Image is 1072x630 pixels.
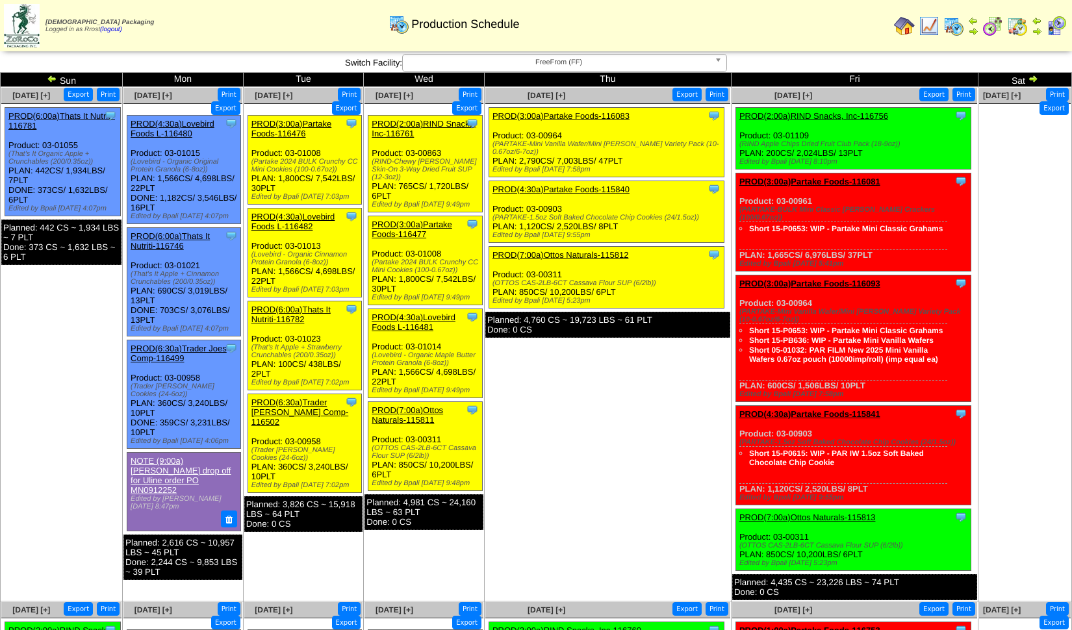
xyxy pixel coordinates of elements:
[774,91,812,100] span: [DATE] [+]
[8,150,120,166] div: (That's It Organic Apple + Crunchables (200/0.35oz))
[248,301,361,390] div: Product: 03-01023 PLAN: 100CS / 438LBS / 2PLT
[954,277,967,290] img: Tooltip
[131,495,236,510] div: Edited by [PERSON_NAME] [DATE] 8:47pm
[104,109,117,122] img: Tooltip
[983,605,1021,614] a: [DATE] [+]
[372,119,476,138] a: PROD(2:00a)RIND Snacks, Inc-116761
[739,512,876,522] a: PROD(7:00a)Ottos Naturals-115813
[225,229,238,242] img: Tooltip
[131,344,227,363] a: PROD(6:30a)Trader Joes Comp-116499
[952,88,975,101] button: Print
[248,394,361,493] div: Product: 03-00958 PLAN: 360CS / 3,240LBS / 10PLT
[5,108,121,216] div: Product: 03-01055 PLAN: 442CS / 1,934LBS / 7PLT DONE: 373CS / 1,632LBS / 6PLT
[954,175,967,188] img: Tooltip
[978,73,1071,87] td: Sat
[774,605,812,614] a: [DATE] [+]
[225,342,238,355] img: Tooltip
[251,344,361,359] div: (That's It Apple + Strawberry Crunchables (200/0.35oz))
[134,605,172,614] a: [DATE] [+]
[466,117,479,130] img: Tooltip
[100,26,122,33] a: (logout)
[127,228,241,336] div: Product: 03-01021 PLAN: 690CS / 3,019LBS / 13PLT DONE: 703CS / 3,076LBS / 13PLT
[739,390,971,398] div: Edited by Bpali [DATE] 7:58pm
[134,91,172,100] a: [DATE] [+]
[131,437,240,445] div: Edited by Bpali [DATE] 4:06pm
[735,173,971,271] div: Product: 03-00961 PLAN: 1,665CS / 6,976LBS / 37PLT
[492,111,630,121] a: PROD(3:00a)Partake Foods-116083
[372,405,443,425] a: PROD(7:00a)Ottos Naturals-115811
[97,88,120,101] button: Print
[372,386,481,394] div: Edited by Bpali [DATE] 9:49pm
[364,494,483,530] div: Planned: 4,981 CS ~ 24,160 LBS ~ 63 PLT Done: 0 CS
[251,212,335,231] a: PROD(4:30a)Lovebird Foods L-116482
[492,214,724,221] div: (PARTAKE-1.5oz Soft Baked Chocolate Chip Cookies (24/1.5oz))
[954,407,967,420] img: Tooltip
[954,109,967,122] img: Tooltip
[338,88,361,101] button: Print
[251,446,361,462] div: (Trader [PERSON_NAME] Cookies (24-6oz))
[749,336,934,345] a: Short 15-PB636: WIP - Partake Mini Vanilla Wafers
[1046,16,1067,36] img: calendarcustomer.gif
[1040,616,1069,629] button: Export
[749,449,924,467] a: Short 15-P0615: WIP - PAR IW 1.5oz Soft Baked Chocolate Chip Cookie
[345,210,358,223] img: Tooltip
[131,212,240,220] div: Edited by Bpali [DATE] 4:07pm
[251,397,349,427] a: PROD(6:30a)Trader [PERSON_NAME] Comp-116502
[372,479,481,487] div: Edited by Bpali [DATE] 9:48pm
[894,16,915,36] img: home.gif
[528,91,565,100] a: [DATE] [+]
[731,73,978,87] td: Fri
[332,616,361,629] button: Export
[485,312,730,338] div: Planned: 4,760 CS ~ 19,723 LBS ~ 61 PLT Done: 0 CS
[368,309,482,398] div: Product: 03-01014 PLAN: 1,566CS / 4,698LBS / 22PLT
[372,444,481,460] div: (OTTOS CAS-2LB-6CT Cassava Flour SUP (6/2lb))
[749,224,943,233] a: Short 15-P0653: WIP - Partake Mini Classic Grahams
[466,403,479,416] img: Tooltip
[64,88,93,101] button: Export
[952,602,975,616] button: Print
[376,91,413,100] a: [DATE] [+]
[255,91,292,100] a: [DATE] [+]
[372,294,481,301] div: Edited by Bpali [DATE] 9:49pm
[225,117,238,130] img: Tooltip
[739,206,971,221] div: (PARTAKE-BULK Mini Classic [PERSON_NAME] Crackers (100/0.67oz))
[739,438,971,446] div: (PARTAKE-1.5oz Soft Baked Chocolate Chip Cookies (24/1.5oz))
[919,88,949,101] button: Export
[528,605,565,614] a: [DATE] [+]
[251,251,361,266] div: (Lovebird - Organic Cinnamon Protein Granola (6-8oz))
[708,183,721,195] img: Tooltip
[706,602,728,616] button: Print
[408,55,709,70] span: FreeFrom (FF)
[251,193,361,201] div: Edited by Bpali [DATE] 7:03pm
[1,220,121,265] div: Planned: 442 CS ~ 1,934 LBS ~ 7 PLT Done: 373 CS ~ 1,632 LBS ~ 6 PLT
[1046,88,1069,101] button: Print
[248,208,361,297] div: Product: 03-01013 PLAN: 1,566CS / 4,698LBS / 22PLT
[251,158,361,173] div: (Partake 2024 BULK Crunchy CC Mini Cookies (100-0.67oz))
[492,166,724,173] div: Edited by Bpali [DATE] 7:58pm
[221,510,238,527] button: Delete Note
[372,220,452,239] a: PROD(3:00a)Partake Foods-116477
[345,117,358,130] img: Tooltip
[919,602,949,616] button: Export
[983,91,1021,100] a: [DATE] [+]
[749,346,938,364] a: Short 05-01032: PAR FILM New 2025 Mini Vanilla Wafers 0.67oz pouch (10000imp/roll) (imp equal ea)
[372,351,481,367] div: (Lovebird - Organic Maple Butter Protein Granola (6-8oz))
[243,73,364,87] td: Tue
[372,312,455,332] a: PROD(4:30a)Lovebird Foods L-116481
[708,109,721,122] img: Tooltip
[218,88,240,101] button: Print
[1,73,123,87] td: Sun
[45,19,154,26] span: [DEMOGRAPHIC_DATA] Packaging
[131,270,240,286] div: (That's It Apple + Cinnamon Crunchables (200/0.35oz))
[251,481,361,489] div: Edited by Bpali [DATE] 7:02pm
[368,116,482,212] div: Product: 03-00863 PLAN: 765CS / 1,720LBS / 6PLT
[123,535,242,580] div: Planned: 2,616 CS ~ 10,957 LBS ~ 45 PLT Done: 2,244 CS ~ 9,853 LBS ~ 39 PLT
[452,101,481,115] button: Export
